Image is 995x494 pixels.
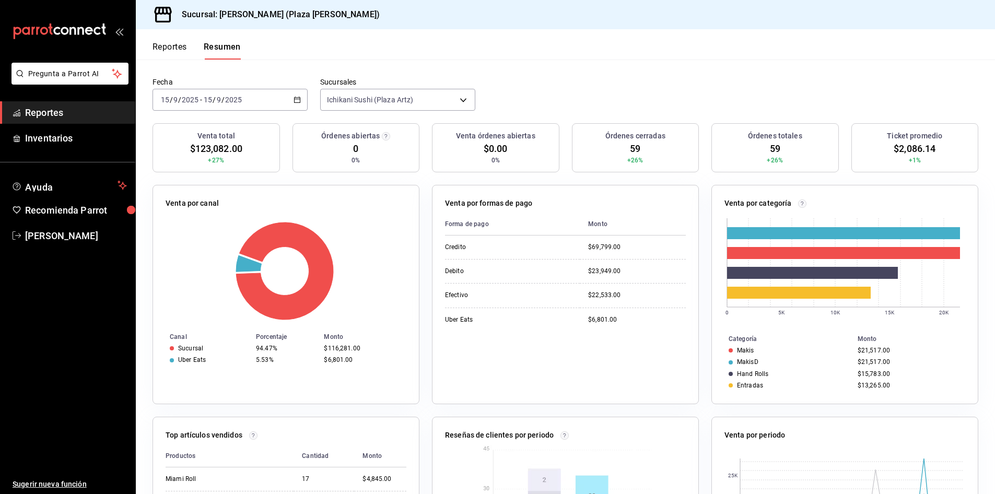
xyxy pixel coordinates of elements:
p: Top artículos vendidos [166,430,242,441]
label: Fecha [153,78,308,86]
span: - [200,96,202,104]
a: Pregunta a Parrot AI [7,76,128,87]
th: Categoría [712,333,853,345]
input: -- [173,96,178,104]
p: Reseñas de clientes por periodo [445,430,554,441]
th: Canal [153,331,252,343]
span: +1% [909,156,921,165]
div: Uber Eats [178,356,206,363]
span: Pregunta a Parrot AI [28,68,112,79]
div: $23,949.00 [588,267,686,276]
input: ---- [225,96,242,104]
h3: Venta órdenes abiertas [456,131,535,142]
div: $15,783.00 [858,370,961,378]
div: Sucursal [178,345,203,352]
span: 59 [770,142,780,156]
div: navigation tabs [153,42,241,60]
div: 94.47% [256,345,315,352]
th: Monto [320,331,419,343]
div: Credito [445,243,549,252]
div: Debito [445,267,549,276]
th: Forma de pago [445,213,580,236]
span: / [170,96,173,104]
th: Monto [580,213,686,236]
span: 0% [491,156,500,165]
span: +26% [627,156,643,165]
th: Monto [354,445,406,467]
p: Venta por formas de pago [445,198,532,209]
text: 25K [728,473,738,478]
div: MakisD [737,358,758,366]
span: 0% [352,156,360,165]
h3: Venta total [197,131,235,142]
div: $6,801.00 [324,356,402,363]
h3: Órdenes abiertas [321,131,380,142]
div: Efectivo [445,291,549,300]
input: -- [216,96,221,104]
div: $69,799.00 [588,243,686,252]
span: / [213,96,216,104]
span: Ichikani Sushi (Plaza Artz) [327,95,414,105]
div: 5.53% [256,356,315,363]
div: $6,801.00 [588,315,686,324]
div: Makis [737,347,754,354]
p: Venta por periodo [724,430,785,441]
div: $21,517.00 [858,358,961,366]
div: $22,533.00 [588,291,686,300]
span: [PERSON_NAME] [25,229,127,243]
div: 17 [302,475,346,484]
div: $116,281.00 [324,345,402,352]
input: -- [160,96,170,104]
span: +27% [208,156,224,165]
text: 0 [725,310,729,315]
span: Reportes [25,105,127,120]
div: $21,517.00 [858,347,961,354]
input: ---- [181,96,199,104]
th: Porcentaje [252,331,320,343]
button: Reportes [153,42,187,60]
span: $0.00 [484,142,508,156]
text: 15K [885,310,895,315]
h3: Sucursal: [PERSON_NAME] (Plaza [PERSON_NAME]) [173,8,380,21]
h3: Ticket promedio [887,131,942,142]
div: Miami Roll [166,475,270,484]
div: Hand Rolls [737,370,768,378]
text: 20K [939,310,949,315]
button: Pregunta a Parrot AI [11,63,128,85]
th: Cantidad [294,445,354,467]
span: $2,086.14 [894,142,935,156]
span: 59 [630,142,640,156]
text: 5K [778,310,785,315]
span: Ayuda [25,179,113,192]
input: -- [203,96,213,104]
th: Monto [853,333,978,345]
span: / [178,96,181,104]
span: 0 [353,142,358,156]
div: Entradas [737,382,763,389]
span: Inventarios [25,131,127,145]
div: $13,265.00 [858,382,961,389]
p: Venta por canal [166,198,219,209]
span: $123,082.00 [190,142,242,156]
p: Venta por categoría [724,198,792,209]
h3: Órdenes totales [748,131,802,142]
span: / [221,96,225,104]
label: Sucursales [320,78,475,86]
span: Sugerir nueva función [13,479,127,490]
div: $4,845.00 [362,475,406,484]
button: Resumen [204,42,241,60]
div: Uber Eats [445,315,549,324]
text: 10K [830,310,840,315]
th: Productos [166,445,294,467]
span: +26% [767,156,783,165]
span: Recomienda Parrot [25,203,127,217]
button: open_drawer_menu [115,27,123,36]
h3: Órdenes cerradas [605,131,665,142]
